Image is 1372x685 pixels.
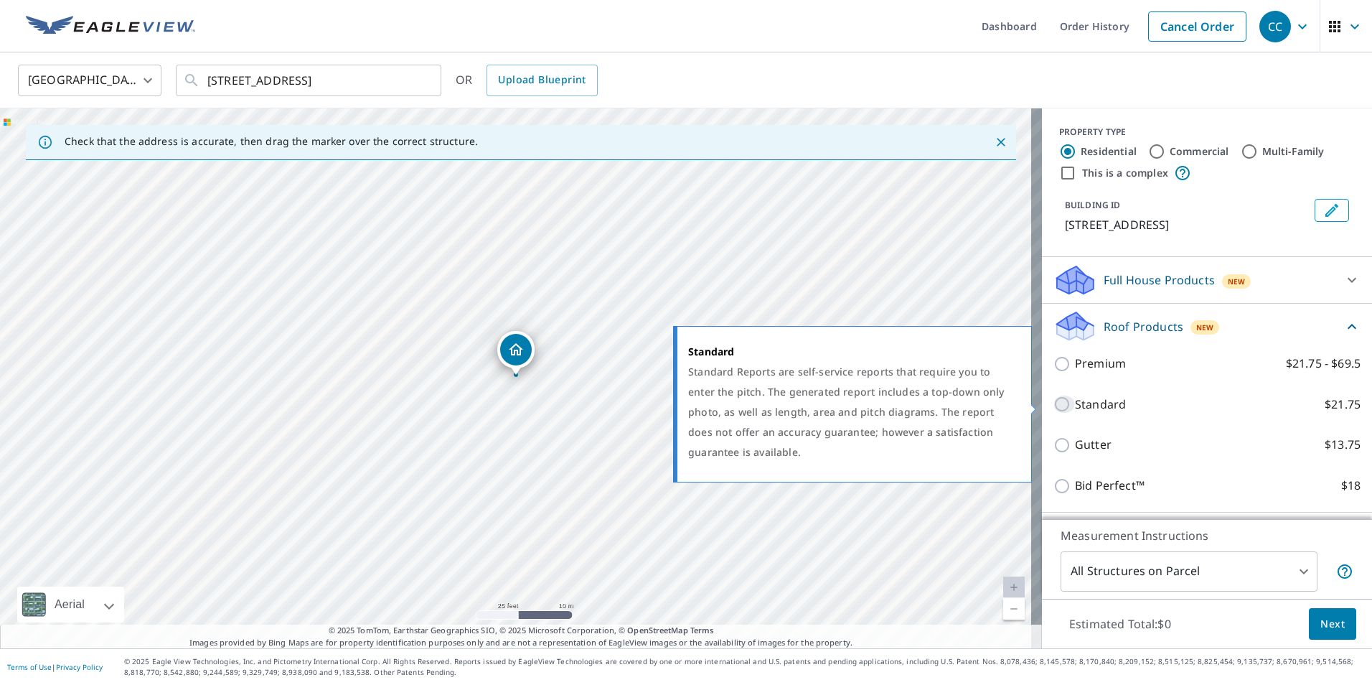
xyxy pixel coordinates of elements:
div: Aerial [50,587,89,623]
a: Cancel Order [1148,11,1246,42]
p: Estimated Total: $0 [1058,608,1183,640]
div: Full House ProductsNew [1053,263,1361,297]
p: [STREET_ADDRESS] [1065,216,1309,233]
p: Premium [1075,355,1126,373]
div: CC [1259,11,1291,42]
strong: Standard [688,345,734,358]
p: Full House Products [1104,271,1215,289]
p: © 2025 Eagle View Technologies, Inc. and Pictometry International Corp. All Rights Reserved. Repo... [124,656,1365,678]
input: Search by address or latitude-longitude [207,60,412,101]
p: Roof Products [1104,318,1183,335]
span: © 2025 TomTom, Earthstar Geographics SIO, © 2025 Microsoft Corporation, © [329,625,714,637]
p: Gutter [1075,436,1112,454]
a: Terms of Use [7,662,52,672]
div: Aerial [17,587,124,623]
label: This is a complex [1082,166,1168,180]
p: Bid Perfect™ [1075,477,1145,495]
span: Next [1320,615,1345,633]
button: Close [992,133,1010,152]
p: Check that the address is accurate, then drag the marker over the correct structure. [65,135,478,148]
div: OR [456,65,598,96]
a: Privacy Policy [56,662,103,672]
button: Next [1309,608,1356,640]
span: New [1196,322,1214,333]
div: PROPERTY TYPE [1059,126,1355,139]
a: Current Level 20, Zoom In Disabled [1003,577,1025,598]
p: $13.75 [1325,436,1361,454]
div: Roof ProductsNew [1053,309,1361,343]
img: EV Logo [26,16,195,37]
span: Upload Blueprint [498,71,586,89]
a: OpenStreetMap [627,625,687,635]
p: $18 [1341,477,1361,495]
a: Upload Blueprint [487,65,597,96]
div: All Structures on Parcel [1061,551,1317,592]
p: $21.75 - $69.5 [1286,355,1361,373]
div: Standard Reports are self-service reports that require you to enter the pitch. The generated repo... [688,362,1013,462]
label: Residential [1081,144,1137,159]
label: Commercial [1170,144,1229,159]
div: [GEOGRAPHIC_DATA] [18,60,161,101]
p: BUILDING ID [1065,199,1120,211]
label: Multi-Family [1262,144,1325,159]
p: | [7,663,103,671]
button: Edit building 1 [1315,199,1349,222]
div: Dropped pin, building 1, Residential property, 11017 Valencia Ave Seminole, FL 33772 [497,331,535,376]
p: Standard [1075,396,1126,414]
p: Measurement Instructions [1061,527,1353,544]
a: Terms [690,625,714,635]
p: $21.75 [1325,396,1361,414]
a: Current Level 20, Zoom Out [1003,598,1025,620]
span: Your report will include each building or structure inside the parcel boundary. In some cases, du... [1336,563,1353,580]
span: New [1228,276,1246,287]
